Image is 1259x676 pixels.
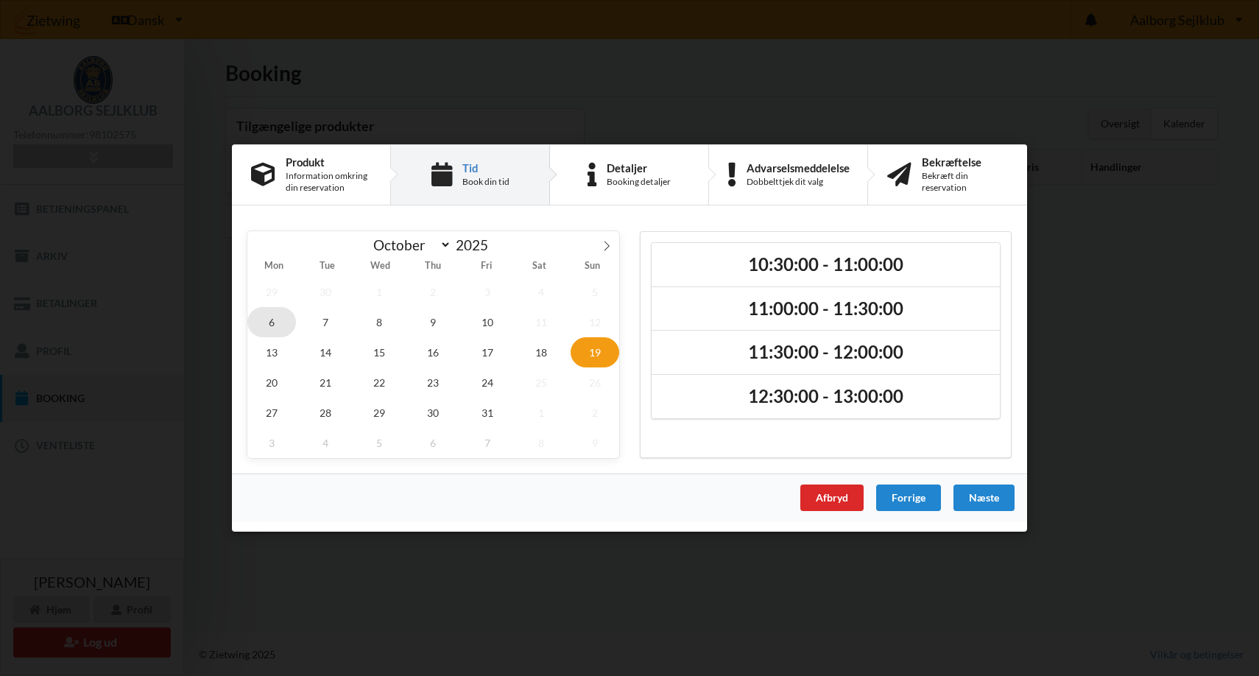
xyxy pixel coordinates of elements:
[571,307,619,337] span: October 12, 2025
[462,176,509,188] div: Book din tid
[571,367,619,398] span: October 26, 2025
[463,428,512,458] span: November 7, 2025
[662,342,990,365] h2: 11:30:00 - 12:00:00
[367,236,452,254] select: Month
[463,337,512,367] span: October 17, 2025
[953,485,1015,511] div: Næste
[355,428,403,458] span: November 5, 2025
[355,277,403,307] span: October 1, 2025
[247,337,296,367] span: October 13, 2025
[517,307,565,337] span: October 11, 2025
[300,262,353,272] span: Tue
[247,398,296,428] span: October 27, 2025
[463,367,512,398] span: October 24, 2025
[876,485,941,511] div: Forrige
[463,277,512,307] span: October 3, 2025
[247,428,296,458] span: November 3, 2025
[800,485,864,511] div: Afbryd
[409,277,458,307] span: October 2, 2025
[247,262,300,272] span: Mon
[571,337,619,367] span: October 19, 2025
[301,337,350,367] span: October 14, 2025
[301,398,350,428] span: October 28, 2025
[286,170,371,194] div: Information omkring din reservation
[463,307,512,337] span: October 10, 2025
[409,337,458,367] span: October 16, 2025
[355,337,403,367] span: October 15, 2025
[517,398,565,428] span: November 1, 2025
[409,428,458,458] span: November 6, 2025
[922,170,1008,194] div: Bekræft din reservation
[301,367,350,398] span: October 21, 2025
[247,307,296,337] span: October 6, 2025
[406,262,459,272] span: Thu
[355,367,403,398] span: October 22, 2025
[409,398,458,428] span: October 30, 2025
[355,398,403,428] span: October 29, 2025
[247,277,296,307] span: September 29, 2025
[286,156,371,168] div: Produkt
[747,176,850,188] div: Dobbelttjek dit valg
[409,307,458,337] span: October 9, 2025
[517,337,565,367] span: October 18, 2025
[517,367,565,398] span: October 25, 2025
[409,367,458,398] span: October 23, 2025
[451,236,500,253] input: Year
[301,307,350,337] span: October 7, 2025
[571,398,619,428] span: November 2, 2025
[463,398,512,428] span: October 31, 2025
[513,262,566,272] span: Sat
[566,262,619,272] span: Sun
[460,262,513,272] span: Fri
[301,277,350,307] span: September 30, 2025
[571,277,619,307] span: October 5, 2025
[353,262,406,272] span: Wed
[662,253,990,276] h2: 10:30:00 - 11:00:00
[517,428,565,458] span: November 8, 2025
[922,156,1008,168] div: Bekræftelse
[517,277,565,307] span: October 4, 2025
[301,428,350,458] span: November 4, 2025
[571,428,619,458] span: November 9, 2025
[462,162,509,174] div: Tid
[355,307,403,337] span: October 8, 2025
[607,162,671,174] div: Detaljer
[662,385,990,408] h2: 12:30:00 - 13:00:00
[747,162,850,174] div: Advarselsmeddelelse
[607,176,671,188] div: Booking detaljer
[247,367,296,398] span: October 20, 2025
[662,297,990,320] h2: 11:00:00 - 11:30:00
